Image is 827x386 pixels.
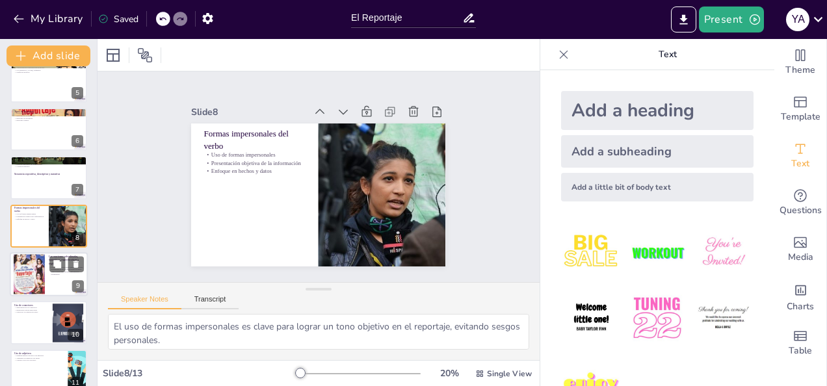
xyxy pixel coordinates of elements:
textarea: El uso de formas impersonales es clave para lograr un tono objetivo en el reportaje, evitando ses... [108,314,529,350]
div: Add a table [774,320,826,367]
p: Text [574,39,761,70]
div: 7 [72,184,83,196]
button: Y A [786,6,809,32]
div: Change the overall theme [774,39,826,86]
div: https://cdn.sendsteps.com/images/logo/sendsteps_logo_white.pnghttps://cdn.sendsteps.com/images/lo... [10,205,87,248]
p: Formas impersonales del verbo [14,206,45,213]
p: Enriquecimiento del texto con adjetivos [14,354,64,357]
span: Position [137,47,153,63]
p: Formas impersonales del verbo [204,128,306,152]
p: Diversidad de tipos de reportaje [14,112,83,115]
div: Layout [103,45,124,66]
div: 8 [72,232,83,244]
button: My Library [10,8,88,29]
p: Narración atractiva [14,71,83,73]
button: Export to PowerPoint [671,6,696,32]
div: https://cdn.sendsteps.com/images/logo/sendsteps_logo_white.pnghttps://cdn.sendsteps.com/images/lo... [10,108,87,151]
p: Secuencia expositiva, descriptiva y narrativa [14,172,83,176]
img: 5.jpeg [627,288,687,348]
p: Relaciones lógicas entre ideas [14,308,49,311]
span: Questions [780,203,822,218]
span: Theme [785,63,815,77]
p: Presentación objetiva de la información [14,215,45,218]
p: Cuidado con el uso excesivo [14,359,64,362]
div: Get real-time input from your audience [774,179,826,226]
div: 5 [72,87,83,99]
p: Mejora de la cohesión del texto [14,311,49,313]
span: Text [791,157,809,171]
p: Uso de adjetivos [14,352,64,355]
div: Slide 8 / 13 [103,367,296,380]
div: 5 [10,60,87,103]
span: Template [781,110,820,124]
img: 6.jpeg [693,288,754,348]
p: Reportaje de actualidad [14,117,83,120]
div: https://cdn.sendsteps.com/images/logo/sendsteps_logo_white.pnghttps://cdn.sendsteps.com/images/lo... [10,156,87,199]
div: Add text boxes [774,133,826,179]
button: Add slide [7,45,90,66]
div: https://cdn.sendsteps.com/images/logo/sendsteps_logo_white.pnghttps://cdn.sendsteps.com/images/lo... [10,301,87,344]
p: Enfoque en hechos y datos [14,218,45,220]
div: Saved [98,13,138,25]
div: Add ready made slides [774,86,826,133]
p: Uso de formas impersonales [204,151,306,159]
p: Transmitir la esencia de los temas [14,357,64,359]
p: Conexión narrativa [14,166,83,168]
p: Reportaje de investigación [14,114,83,117]
button: Speaker Notes [108,295,181,309]
div: https://cdn.sendsteps.com/images/logo/sendsteps_logo_white.pnghttps://cdn.sendsteps.com/images/lo... [10,252,88,296]
p: Uso [PERSON_NAME] confiables [14,69,83,71]
p: Las oraciones subordinadas, sustantivas, especificativas y explicativas [49,255,84,266]
button: Delete Slide [68,256,84,272]
div: Add images, graphics, shapes or video [774,226,826,273]
img: 1.jpeg [561,222,622,283]
div: Add a subheading [561,135,754,168]
p: Presentación objetiva de la información [204,159,306,167]
p: Reportaje cultural [14,120,83,122]
p: Uso de conectores [14,303,49,307]
p: Importancia de los conectores [14,306,49,309]
div: 10 [68,329,83,341]
p: Tipos de Reportaje [14,110,83,114]
div: Add a little bit of body text [561,173,754,201]
div: Add a heading [561,91,754,130]
img: 3.jpeg [693,222,754,283]
span: Single View [487,368,532,379]
div: 6 [72,135,83,147]
span: Charts [787,300,814,314]
div: Slide 8 [191,106,305,118]
span: Media [788,250,813,264]
p: Detalles sensoriales en la descripción [14,163,83,166]
img: 4.jpeg [561,288,622,348]
p: La digitalización ha transformado el reportaje, permitiendo el uso de plataformas en línea y rede... [49,266,84,276]
p: Uso de formas impersonales [14,212,45,215]
div: Add charts and graphs [774,273,826,320]
div: Y A [786,8,809,31]
button: Transcript [181,295,239,309]
button: Duplicate Slide [49,256,65,272]
img: 2.jpeg [627,222,687,283]
div: 9 [72,281,84,292]
input: Insert title [351,8,462,27]
button: Present [699,6,764,32]
div: 20 % [434,367,465,380]
p: Objetividad en la presentación de hechos [14,66,83,69]
p: Enfoque en hechos y datos [204,167,306,175]
span: Table [789,344,812,358]
p: Secuencia expositiva clara [14,161,83,164]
